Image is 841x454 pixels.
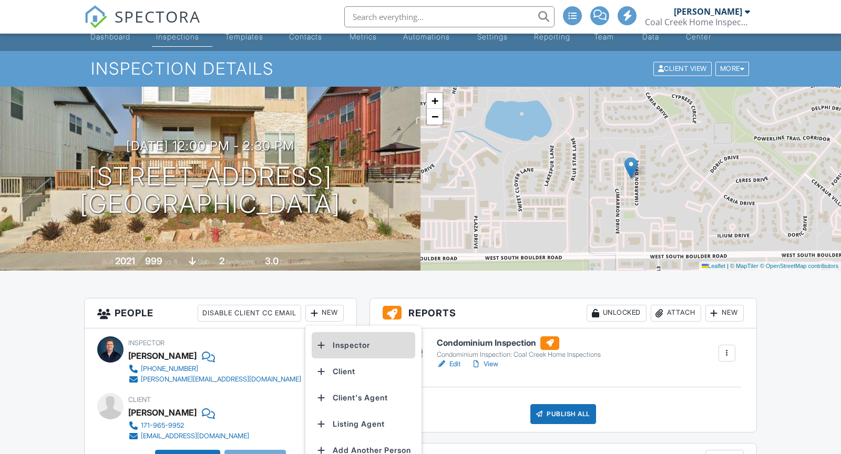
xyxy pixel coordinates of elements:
[370,298,756,328] h3: Reports
[727,263,729,269] span: |
[651,305,701,322] div: Attach
[115,5,201,27] span: SPECTORA
[102,258,114,266] span: Built
[437,350,601,359] div: Condominium Inspection: Coal Creek Home Inspections
[141,421,184,430] div: 171-965-9952
[85,298,356,328] h3: People
[477,32,508,41] div: Settings
[164,258,179,266] span: sq. ft.
[730,263,758,269] a: © MapTiler
[128,339,165,347] span: Inspector
[305,305,344,322] div: New
[674,6,742,17] div: [PERSON_NAME]
[289,32,322,41] div: Contacts
[437,359,460,369] a: Edit
[350,32,377,41] div: Metrics
[126,139,294,153] h3: [DATE] 12:00 pm - 2:30 pm
[760,263,838,269] a: © OpenStreetMap contributors
[427,93,443,109] a: Zoom in
[141,365,198,373] div: [PHONE_NUMBER]
[587,305,647,322] div: Unlocked
[437,336,601,359] a: Condominium Inspection Condominium Inspection: Coal Creek Home Inspections
[437,336,601,350] h6: Condominium Inspection
[645,17,750,27] div: Coal Creek Home Inspections
[427,109,443,125] a: Zoom out
[128,364,301,374] a: [PHONE_NUMBER]
[652,64,714,72] a: Client View
[653,62,712,76] div: Client View
[226,258,255,266] span: bedrooms
[128,420,249,431] a: 171-965-9952
[432,110,438,123] span: −
[225,32,263,41] div: Templates
[80,163,341,219] h1: [STREET_ADDRESS] [GEOGRAPHIC_DATA]
[280,258,310,266] span: bathrooms
[141,375,301,384] div: [PERSON_NAME][EMAIL_ADDRESS][DOMAIN_NAME]
[471,359,498,369] a: View
[530,404,596,424] div: Publish All
[198,258,209,266] span: slab
[141,432,249,440] div: [EMAIL_ADDRESS][DOMAIN_NAME]
[594,32,614,41] div: Team
[198,305,301,322] div: Disable Client CC Email
[84,5,107,28] img: The Best Home Inspection Software - Spectora
[145,255,162,266] div: 999
[128,374,301,385] a: [PERSON_NAME][EMAIL_ADDRESS][DOMAIN_NAME]
[642,32,659,41] div: Data
[219,255,224,266] div: 2
[624,157,638,179] img: Marker
[344,6,555,27] input: Search everything...
[115,255,135,266] div: 2021
[702,263,725,269] a: Leaflet
[128,396,151,404] span: Client
[432,94,438,107] span: +
[128,405,197,420] div: [PERSON_NAME]
[403,32,450,41] div: Automations
[91,59,750,78] h1: Inspection Details
[534,32,570,41] div: Reporting
[715,62,750,76] div: More
[705,305,744,322] div: New
[128,431,249,441] a: [EMAIL_ADDRESS][DOMAIN_NAME]
[265,255,279,266] div: 3.0
[84,14,201,36] a: SPECTORA
[128,348,197,364] div: [PERSON_NAME]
